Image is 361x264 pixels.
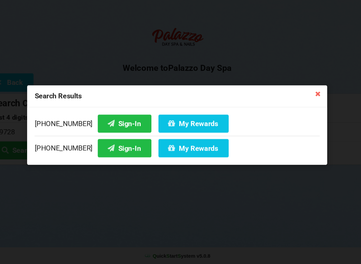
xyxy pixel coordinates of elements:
[163,122,229,139] button: My Rewards
[105,122,156,139] button: Sign-In
[105,145,156,162] button: Sign-In
[45,122,316,142] div: [PHONE_NUMBER]
[45,142,316,162] div: [PHONE_NUMBER]
[38,95,323,115] div: Search Results
[163,145,229,162] button: My Rewards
